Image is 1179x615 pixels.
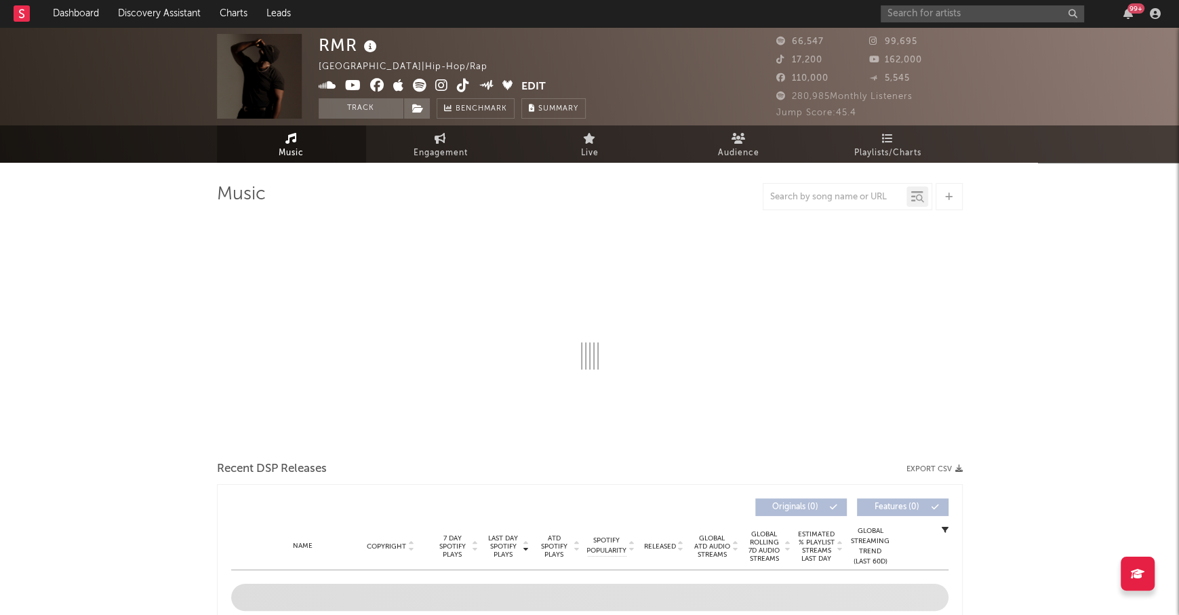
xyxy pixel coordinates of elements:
[319,59,503,75] div: [GEOGRAPHIC_DATA] | Hip-Hop/Rap
[586,536,626,556] span: Spotify Popularity
[366,125,515,163] a: Engagement
[869,37,917,46] span: 99,695
[515,125,664,163] a: Live
[217,461,327,477] span: Recent DSP Releases
[764,503,826,511] span: Originals ( 0 )
[521,79,546,96] button: Edit
[319,34,380,56] div: RMR
[367,542,406,551] span: Copyright
[414,145,468,161] span: Engagement
[798,530,835,563] span: Estimated % Playlist Streams Last Day
[866,503,928,511] span: Features ( 0 )
[217,125,366,163] a: Music
[279,145,304,161] span: Music
[1123,8,1133,19] button: 99+
[319,98,403,119] button: Track
[906,465,963,473] button: Export CSV
[1127,3,1144,14] div: 99 +
[869,56,922,64] span: 162,000
[850,526,891,567] div: Global Streaming Trend (Last 60D)
[755,498,847,516] button: Originals(0)
[869,74,910,83] span: 5,545
[814,125,963,163] a: Playlists/Charts
[776,74,828,83] span: 110,000
[776,108,856,117] span: Jump Score: 45.4
[857,498,948,516] button: Features(0)
[521,98,586,119] button: Summary
[538,105,578,113] span: Summary
[435,534,471,559] span: 7 Day Spotify Plays
[581,145,599,161] span: Live
[694,534,731,559] span: Global ATD Audio Streams
[437,98,515,119] a: Benchmark
[536,534,572,559] span: ATD Spotify Plays
[258,541,347,551] div: Name
[776,56,822,64] span: 17,200
[854,145,921,161] span: Playlists/Charts
[485,534,521,559] span: Last Day Spotify Plays
[718,145,759,161] span: Audience
[776,37,824,46] span: 66,547
[776,92,913,101] span: 280,985 Monthly Listeners
[456,101,507,117] span: Benchmark
[644,542,676,551] span: Released
[746,530,783,563] span: Global Rolling 7D Audio Streams
[881,5,1084,22] input: Search for artists
[763,192,906,203] input: Search by song name or URL
[664,125,814,163] a: Audience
